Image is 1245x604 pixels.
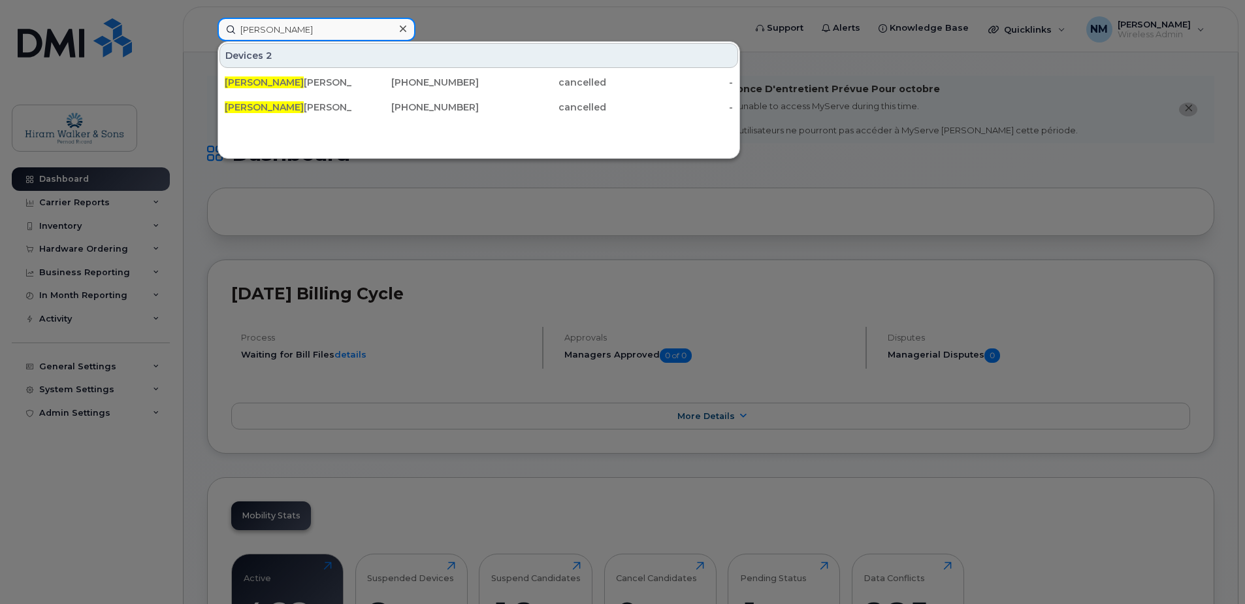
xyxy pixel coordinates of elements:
[352,101,479,114] div: [PHONE_NUMBER]
[225,76,352,89] div: [PERSON_NAME]
[266,49,272,62] span: 2
[606,76,734,89] div: -
[219,95,738,119] a: [PERSON_NAME][PERSON_NAME][PHONE_NUMBER]cancelled-
[479,101,606,114] div: cancelled
[225,101,304,113] span: [PERSON_NAME]
[606,101,734,114] div: -
[479,76,606,89] div: cancelled
[352,76,479,89] div: [PHONE_NUMBER]
[219,43,738,68] div: Devices
[225,101,352,114] div: [PERSON_NAME]
[225,76,304,88] span: [PERSON_NAME]
[219,71,738,94] a: [PERSON_NAME][PERSON_NAME][PHONE_NUMBER]cancelled-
